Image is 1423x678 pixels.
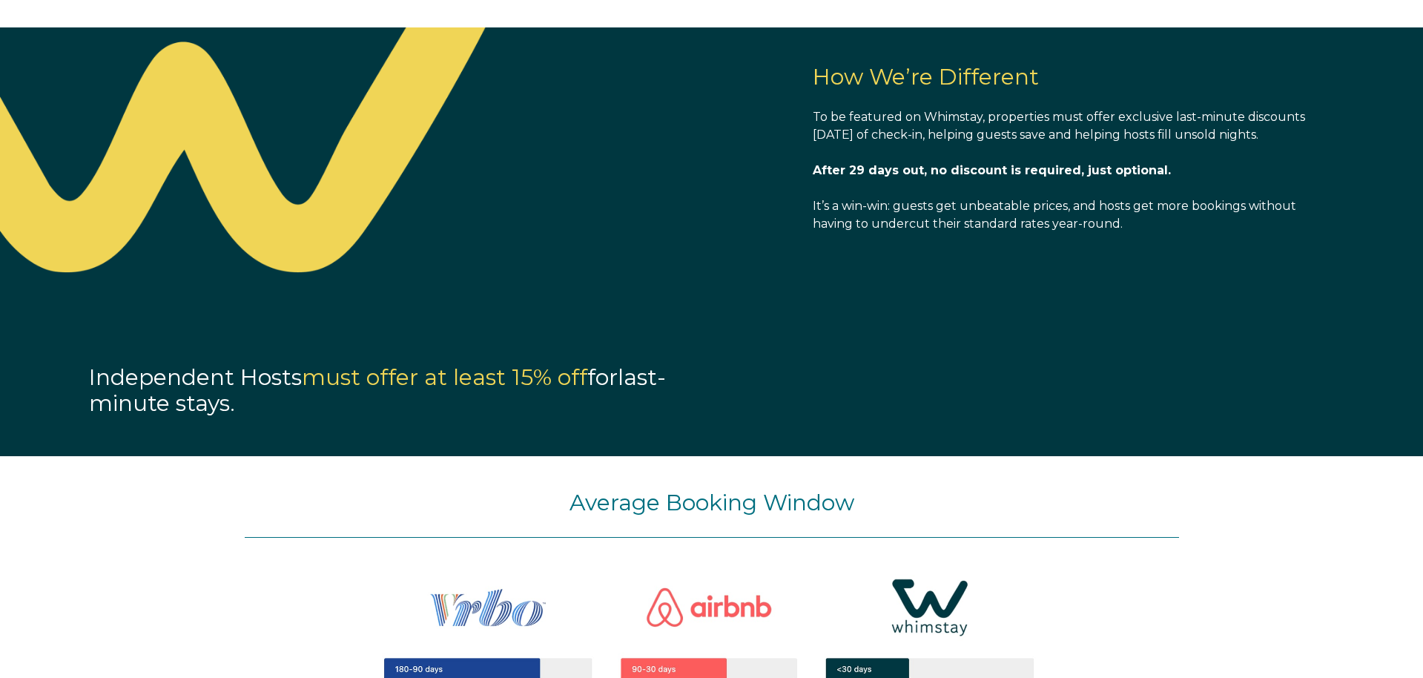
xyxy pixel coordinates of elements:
span: Average Booking Window [569,489,854,516]
span: After 29 days out, no discount is required, just optional. [813,163,1171,177]
span: It’s a win-win: guests get unbeatable prices, and hosts get more bookings without having to under... [813,199,1296,231]
span: How We’re Different [813,63,1039,90]
span: To be featured on Whimstay, properties must offer exclusive last-minute discounts [DATE] of check... [813,110,1305,142]
span: last-minute stays. [89,363,666,417]
span: must offer at least 15% off [302,363,587,391]
span: Independent Hosts for [89,363,618,391]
